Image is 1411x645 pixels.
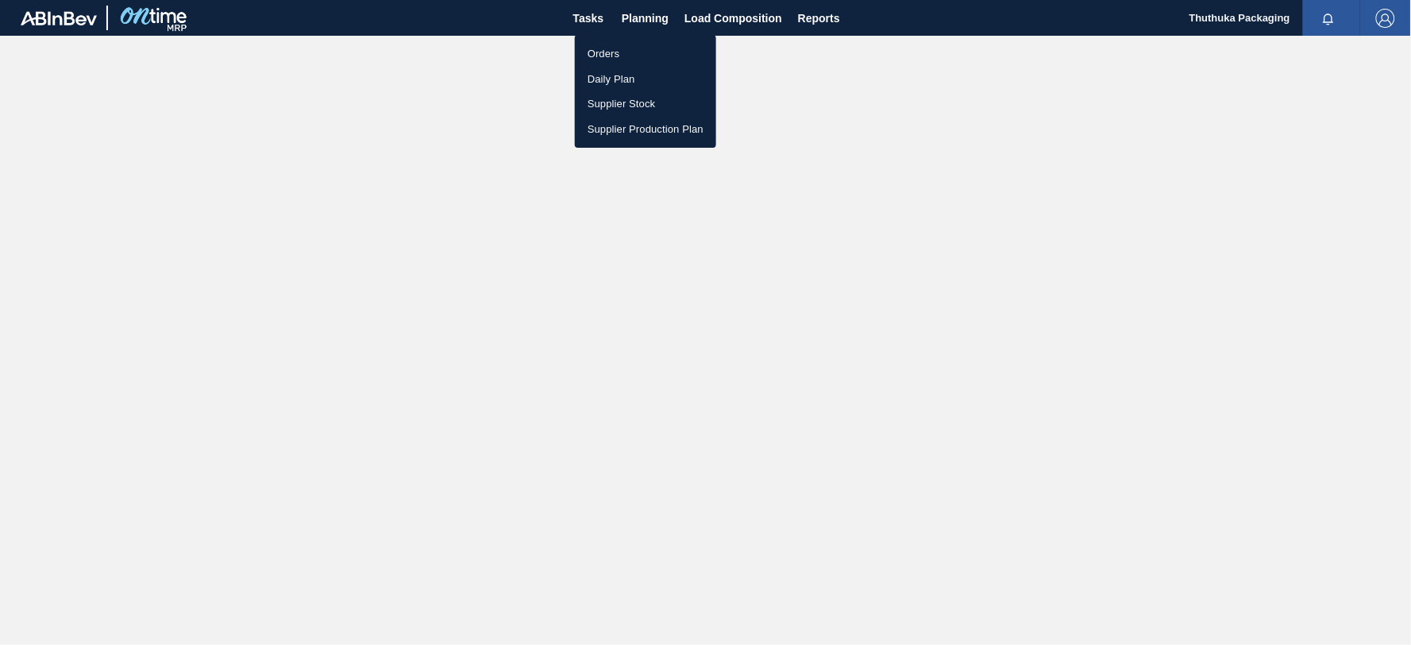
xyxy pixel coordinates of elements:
[575,91,716,117] a: Supplier Stock
[575,41,716,67] a: Orders
[575,117,716,142] a: Supplier Production Plan
[575,67,716,92] a: Daily Plan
